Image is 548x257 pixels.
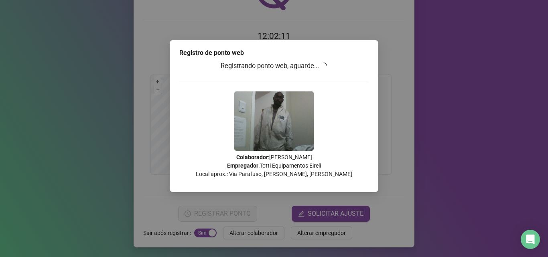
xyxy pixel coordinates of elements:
span: loading [320,62,328,69]
div: Registro de ponto web [179,48,369,58]
img: 2Q== [234,91,314,151]
p: : [PERSON_NAME] : Totti Equipamentos Eireli Local aprox.: Via Parafuso, [PERSON_NAME], [PERSON_NAME] [179,153,369,178]
strong: Empregador [227,162,258,169]
div: Open Intercom Messenger [521,230,540,249]
strong: Colaborador [236,154,268,160]
h3: Registrando ponto web, aguarde... [179,61,369,71]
